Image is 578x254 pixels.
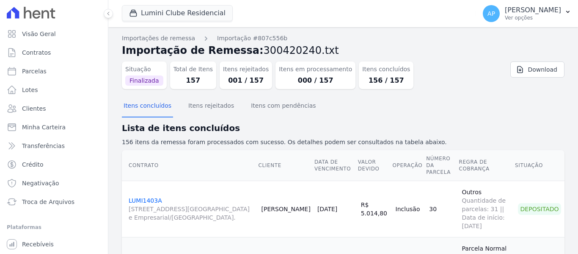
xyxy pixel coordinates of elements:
[22,179,59,187] span: Negativação
[426,181,458,237] td: 30
[258,150,314,181] th: Cliente
[22,48,51,57] span: Contratos
[505,14,561,21] p: Ver opções
[3,193,105,210] a: Troca de Arquivos
[122,34,564,43] nav: Breadcrumb
[279,65,352,74] dt: Itens em processamento
[129,197,255,222] a: LUMI1403A[STREET_ADDRESS][GEOGRAPHIC_DATA] e Empresarial/[GEOGRAPHIC_DATA].
[217,34,287,43] a: Importação #807c556b
[125,65,163,74] dt: Situação
[3,63,105,80] a: Parcelas
[3,137,105,154] a: Transferências
[223,75,269,86] dd: 001 / 157
[122,5,233,21] button: Lumini Clube Residencial
[173,65,213,74] dt: Total de Itens
[22,160,44,169] span: Crédito
[3,25,105,42] a: Visão Geral
[3,44,105,61] a: Contratos
[476,2,578,25] button: AP [PERSON_NAME] Ver opções
[510,61,564,78] a: Download
[264,45,339,56] span: 300420240.txt
[515,150,564,181] th: Situação
[362,75,410,86] dd: 156 / 157
[22,240,54,248] span: Recebíveis
[314,150,358,181] th: Data de Vencimento
[462,196,511,230] span: Quantidade de parcelas: 31 || Data de início: [DATE]
[314,181,358,237] td: [DATE]
[3,156,105,173] a: Crédito
[3,236,105,253] a: Recebíveis
[392,181,426,237] td: Inclusão
[129,205,255,222] span: [STREET_ADDRESS][GEOGRAPHIC_DATA] e Empresarial/[GEOGRAPHIC_DATA].
[22,142,65,150] span: Transferências
[426,150,458,181] th: Número da Parcela
[458,150,515,181] th: Regra de Cobrança
[22,67,47,75] span: Parcelas
[122,95,173,117] button: Itens concluídos
[122,122,564,134] h2: Lista de itens concluídos
[122,43,564,58] h2: Importação de Remessa:
[22,198,74,206] span: Troca de Arquivos
[3,100,105,117] a: Clientes
[122,150,258,181] th: Contrato
[3,81,105,98] a: Lotes
[122,138,564,147] p: 156 itens da remessa foram processados com sucesso. Os detalhes podem ser consultados na tabela a...
[223,65,269,74] dt: Itens rejeitados
[173,75,213,86] dd: 157
[125,75,163,86] span: Finalizada
[7,222,101,232] div: Plataformas
[487,11,495,17] span: AP
[358,150,392,181] th: Valor devido
[22,30,56,38] span: Visão Geral
[22,123,66,131] span: Minha Carteira
[249,95,317,117] button: Itens com pendências
[362,65,410,74] dt: Itens concluídos
[279,75,352,86] dd: 000 / 157
[22,104,46,113] span: Clientes
[3,119,105,136] a: Minha Carteira
[258,181,314,237] td: [PERSON_NAME]
[518,203,561,215] div: Depositado
[3,175,105,192] a: Negativação
[505,6,561,14] p: [PERSON_NAME]
[22,86,38,94] span: Lotes
[187,95,236,117] button: Itens rejeitados
[392,150,426,181] th: Operação
[122,34,195,43] a: Importações de remessa
[358,181,392,237] td: R$ 5.014,80
[458,181,515,237] td: Outros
